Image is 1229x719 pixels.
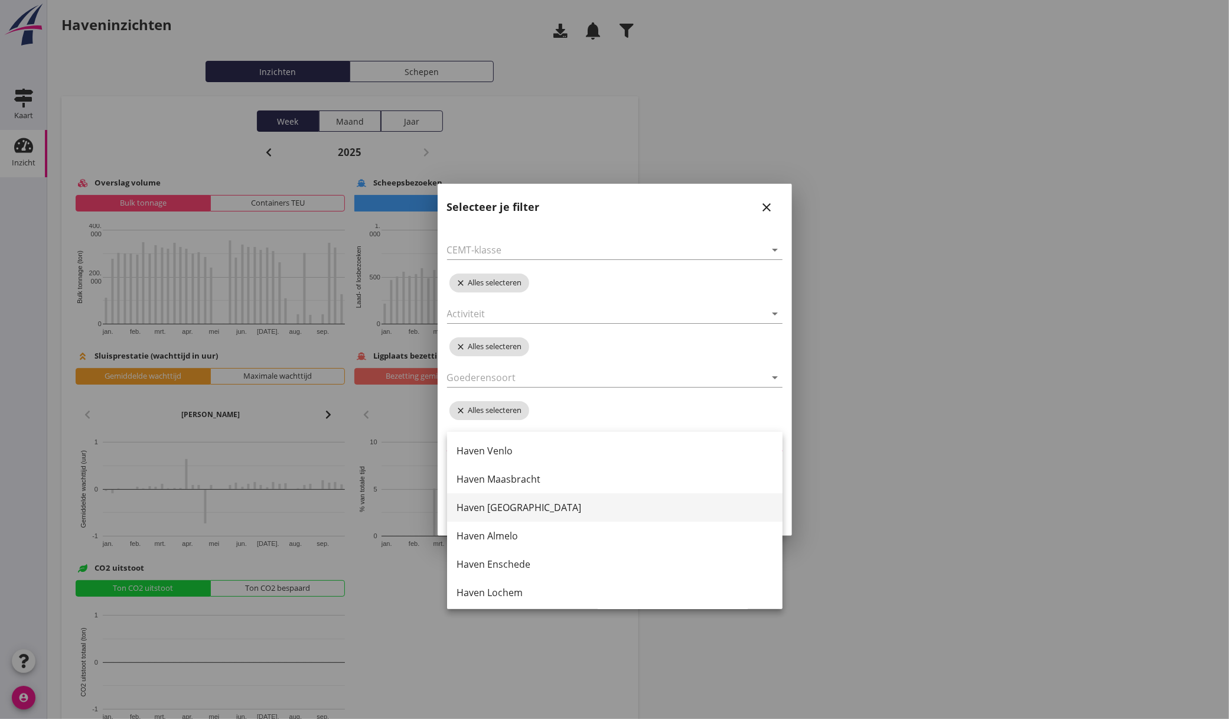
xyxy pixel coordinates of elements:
[457,500,773,515] div: Haven [GEOGRAPHIC_DATA]
[457,557,773,571] div: Haven Enschede
[449,274,529,292] span: Alles selecteren
[457,585,773,600] div: Haven Lochem
[768,307,783,321] i: arrow_drop_down
[457,472,773,486] div: Haven Maasbracht
[457,444,773,458] div: Haven Venlo
[768,243,783,257] i: arrow_drop_down
[760,200,774,214] i: close
[768,370,783,385] i: arrow_drop_down
[449,401,529,420] span: Alles selecteren
[457,342,468,352] i: close
[457,278,468,288] i: close
[447,199,540,215] h2: Selecteer je filter
[457,406,468,415] i: close
[449,337,529,356] span: Alles selecteren
[457,529,773,543] div: Haven Almelo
